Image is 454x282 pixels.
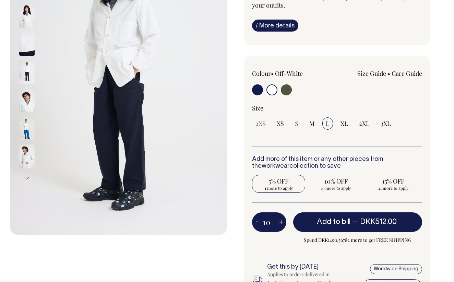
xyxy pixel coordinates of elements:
span: • [271,69,274,78]
button: Next [22,171,32,186]
span: 1 more to apply [255,185,302,191]
span: 3XL [381,119,391,128]
img: off-white [19,116,35,140]
span: XS [277,119,284,128]
span: 15% OFF [370,177,417,185]
img: off-white [19,32,35,56]
span: — [352,219,398,225]
span: 2XS [255,119,266,128]
input: S [291,117,302,130]
input: XS [273,117,287,130]
input: 2XL [356,117,373,130]
span: • [387,69,390,78]
a: Care Guide [392,69,422,78]
span: M [309,119,315,128]
label: Off-White [275,69,303,78]
span: Spend DKK1490.56782 more to get FREE SHIPPING [293,236,422,244]
input: 3XL [377,117,394,130]
span: 41 more to apply [370,185,417,191]
img: off-white [19,4,35,28]
button: + [276,215,286,229]
button: Add to bill —DKK512.00 [293,212,422,232]
input: 15% OFF 41 more to apply [367,175,420,193]
input: M [306,117,318,130]
a: iMore details [252,20,298,32]
span: 2XL [359,119,370,128]
a: Size Guide [357,69,386,78]
span: Add to bill [317,219,350,225]
span: i [256,22,258,29]
h6: Add more of this item or any other pieces from the collection to save [252,156,422,170]
input: L [322,117,333,130]
img: off-white [19,88,35,112]
input: 10% OFF 16 more to apply [309,175,362,193]
img: off-white [19,60,35,84]
span: XL [340,119,348,128]
input: XL [337,117,351,130]
span: 5% OFF [255,177,302,185]
button: - [252,215,262,229]
input: 2XS [252,117,269,130]
img: off-white [19,144,35,168]
span: 10% OFF [313,177,359,185]
input: 5% OFF 1 more to apply [252,175,305,193]
h6: Get this by [DATE] [267,264,345,271]
div: Size [252,104,422,112]
span: S [295,119,298,128]
div: Colour [252,69,320,78]
a: workwear [262,163,289,169]
span: DKK512.00 [360,219,397,225]
span: L [326,119,330,128]
span: 16 more to apply [313,185,359,191]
